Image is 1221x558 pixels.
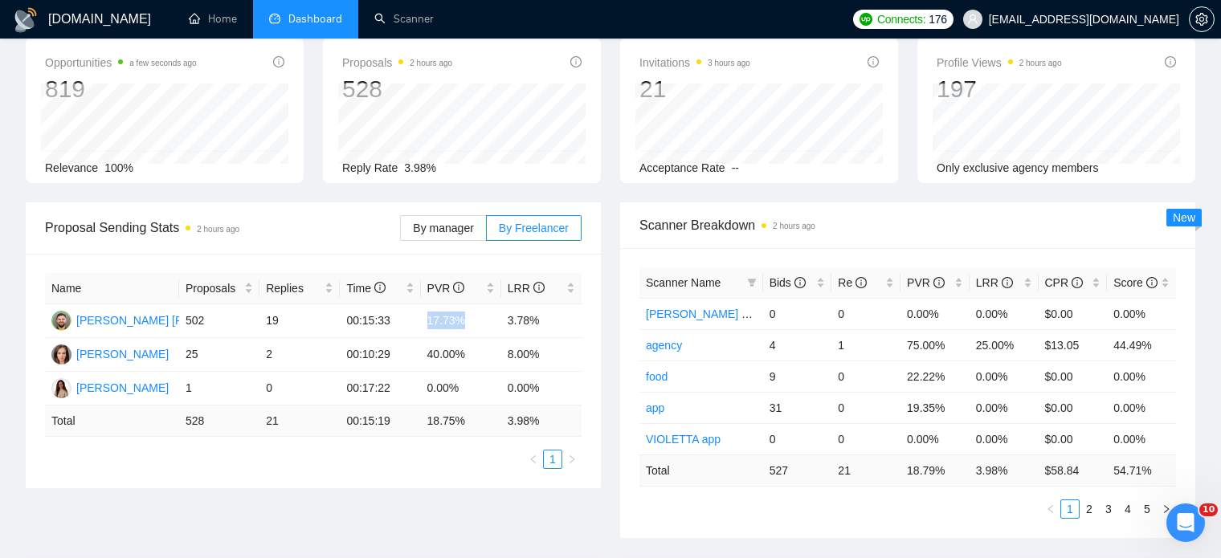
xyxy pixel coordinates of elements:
span: Profile Views [937,53,1062,72]
img: upwork-logo.png [860,13,872,26]
td: 0.00% [970,423,1039,454]
li: Next Page [1157,499,1176,519]
span: Re [838,276,867,289]
li: Next Page [562,450,582,469]
td: 21 [259,405,340,437]
td: 0.00% [501,372,582,405]
span: info-circle [1146,277,1158,288]
td: 40.00% [421,338,501,372]
div: 21 [639,74,750,104]
span: info-circle [374,282,386,293]
td: $0.00 [1039,360,1108,392]
span: info-circle [533,282,545,293]
button: left [524,450,543,469]
th: Name [45,273,179,304]
td: 527 [763,454,832,486]
td: 21 [831,454,900,486]
span: 3.98% [404,161,436,174]
span: info-circle [1165,56,1176,67]
span: info-circle [453,282,464,293]
td: 0 [831,392,900,423]
li: Previous Page [524,450,543,469]
time: 2 hours ago [773,222,815,230]
th: Replies [259,273,340,304]
a: searchScanner [374,12,434,26]
td: 0.00% [1107,360,1176,392]
span: info-circle [868,56,879,67]
span: Score [1113,276,1157,289]
a: VY[PERSON_NAME] [51,347,169,360]
span: filter [747,278,757,287]
td: 0.00% [970,360,1039,392]
span: By manager [413,222,473,234]
td: 75.00% [900,329,970,360]
time: 2 hours ago [197,225,239,234]
td: 3.98 % [501,405,582,437]
button: setting [1189,6,1215,32]
td: 528 [179,405,259,437]
time: a few seconds ago [129,59,196,67]
td: 0.00% [1107,423,1176,454]
a: app [646,401,664,414]
span: Replies [266,279,321,297]
td: 9 [763,360,832,392]
span: info-circle [794,277,806,288]
a: 2 [1080,500,1098,518]
td: 44.49% [1107,329,1176,360]
img: KY [51,311,71,331]
td: 18.79 % [900,454,970,486]
td: 0.00% [970,298,1039,329]
li: Previous Page [1041,499,1060,519]
time: 2 hours ago [410,59,452,67]
td: Total [45,405,179,437]
span: Dashboard [288,12,342,26]
li: 1 [1060,499,1080,519]
span: Acceptance Rate [639,161,725,174]
button: right [562,450,582,469]
a: VIOLETTA app [646,433,721,446]
div: [PERSON_NAME] [76,379,169,397]
td: 0 [831,360,900,392]
td: 00:17:22 [340,372,420,405]
a: food [646,370,668,383]
td: 19.35% [900,392,970,423]
span: Scanner Breakdown [639,215,1176,235]
img: logo [13,7,39,33]
span: Only exclusive agency members [937,161,1099,174]
td: 0.00% [970,392,1039,423]
a: homeHome [189,12,237,26]
td: 0.00% [900,298,970,329]
a: 3 [1100,500,1117,518]
td: $13.05 [1039,329,1108,360]
td: $0.00 [1039,298,1108,329]
td: 1 [179,372,259,405]
span: left [1046,504,1056,514]
td: 54.71 % [1107,454,1176,486]
span: CPR [1045,276,1083,289]
a: 4 [1119,500,1137,518]
td: 0.00% [1107,298,1176,329]
td: 1 [831,329,900,360]
td: 18.75 % [421,405,501,437]
div: [PERSON_NAME] [PERSON_NAME] [76,312,264,329]
span: info-circle [570,56,582,67]
span: right [567,454,577,464]
img: HB [51,378,71,398]
td: 19 [259,304,340,338]
a: 1 [1061,500,1079,518]
li: 1 [543,450,562,469]
span: right [1162,504,1171,514]
td: 0 [763,298,832,329]
a: agency [646,339,682,352]
time: 3 hours ago [708,59,750,67]
span: 100% [104,161,133,174]
td: 0 [763,423,832,454]
a: 1 [544,450,561,468]
span: filter [744,271,760,295]
td: 0.00% [421,372,501,405]
a: 5 [1138,500,1156,518]
td: 00:15:33 [340,304,420,338]
li: 5 [1137,499,1157,519]
td: 2 [259,338,340,372]
div: [PERSON_NAME] [76,345,169,363]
